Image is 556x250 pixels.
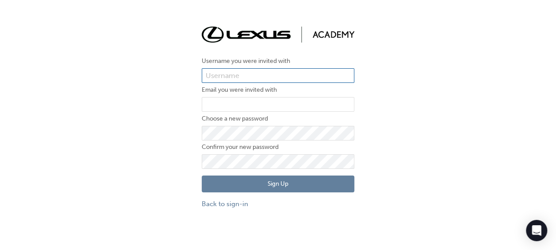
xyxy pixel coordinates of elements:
label: Email you were invited with [202,85,354,95]
a: Back to sign-in [202,199,354,209]
input: Username [202,68,354,83]
label: Confirm your new password [202,142,354,152]
label: Username you were invited with [202,56,354,66]
img: Trak [202,27,354,43]
button: Sign Up [202,176,354,192]
label: Choose a new password [202,113,354,124]
div: Open Intercom Messenger [526,220,547,241]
